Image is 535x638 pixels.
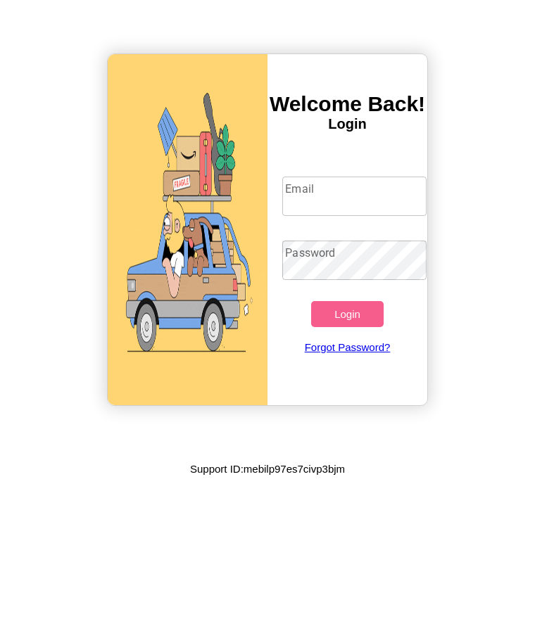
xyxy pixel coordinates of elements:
button: Login [311,301,383,327]
a: Forgot Password? [275,327,419,367]
p: Support ID: mebilp97es7civp3bjm [190,459,345,478]
h3: Welcome Back! [267,92,427,116]
img: gif [108,54,267,405]
h4: Login [267,116,427,132]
